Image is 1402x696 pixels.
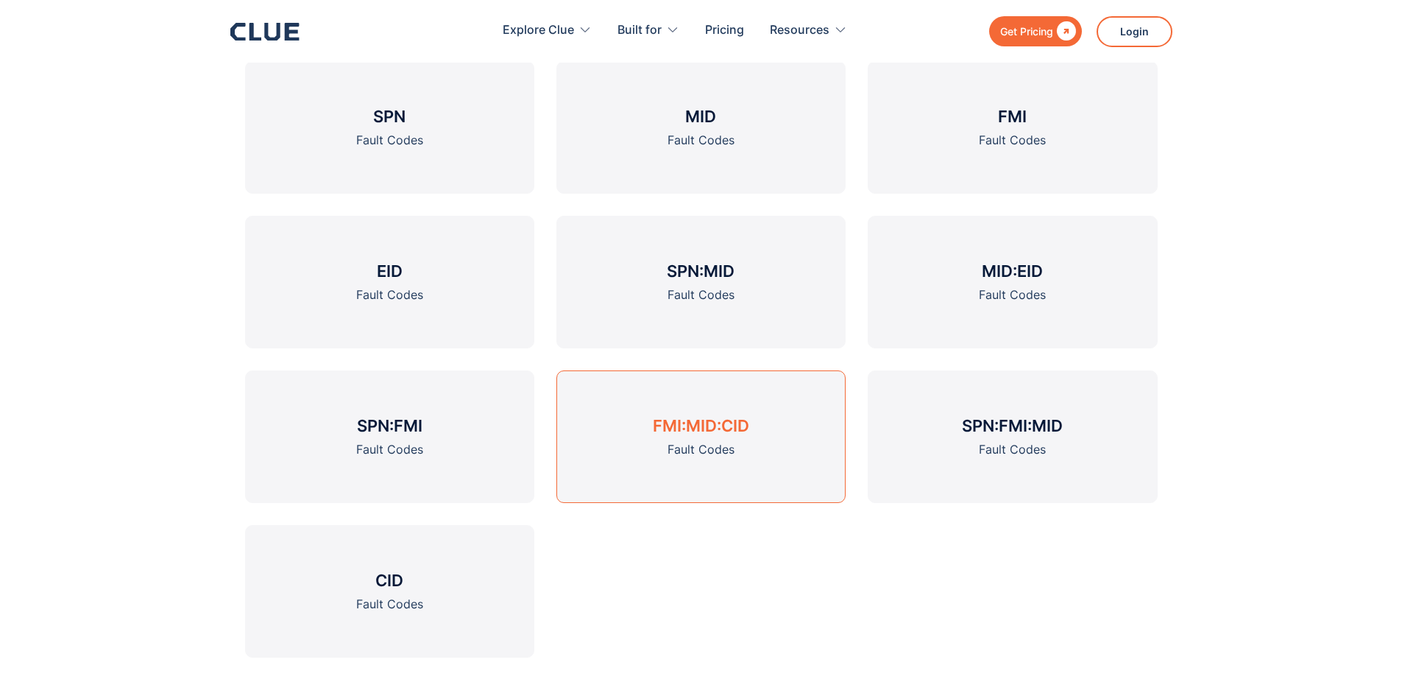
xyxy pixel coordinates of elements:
[503,7,592,54] div: Explore Clue
[377,260,403,282] h3: EID
[617,7,679,54] div: Built for
[668,440,734,459] div: Fault Codes
[685,105,716,127] h3: MID
[868,370,1157,503] a: SPN:FMI:MIDFault Codes
[979,440,1046,459] div: Fault Codes
[979,286,1046,304] div: Fault Codes
[356,595,423,614] div: Fault Codes
[503,7,574,54] div: Explore Clue
[667,260,734,282] h3: SPN:MID
[770,7,829,54] div: Resources
[982,260,1043,282] h3: MID:EID
[375,569,403,591] h3: CID
[245,61,534,194] a: SPNFault Codes
[357,415,422,437] h3: SPN:FMI
[705,7,744,54] a: Pricing
[868,61,1157,194] a: FMIFault Codes
[1053,22,1076,41] div: 
[556,216,846,348] a: SPN:MIDFault Codes
[868,216,1157,348] a: MID:EIDFault Codes
[356,440,423,459] div: Fault Codes
[1097,16,1172,47] a: Login
[1000,22,1053,41] div: Get Pricing
[668,286,734,304] div: Fault Codes
[356,286,423,304] div: Fault Codes
[998,105,1027,127] h3: FMI
[245,216,534,348] a: EIDFault Codes
[668,131,734,150] div: Fault Codes
[373,105,406,127] h3: SPN
[556,370,846,503] a: FMI:MID:CIDFault Codes
[989,16,1082,46] a: Get Pricing
[979,131,1046,150] div: Fault Codes
[245,370,534,503] a: SPN:FMIFault Codes
[356,131,423,150] div: Fault Codes
[770,7,847,54] div: Resources
[962,415,1063,437] h3: SPN:FMI:MID
[556,61,846,194] a: MIDFault Codes
[617,7,662,54] div: Built for
[245,525,534,658] a: CIDFault Codes
[653,415,749,437] h3: FMI:MID:CID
